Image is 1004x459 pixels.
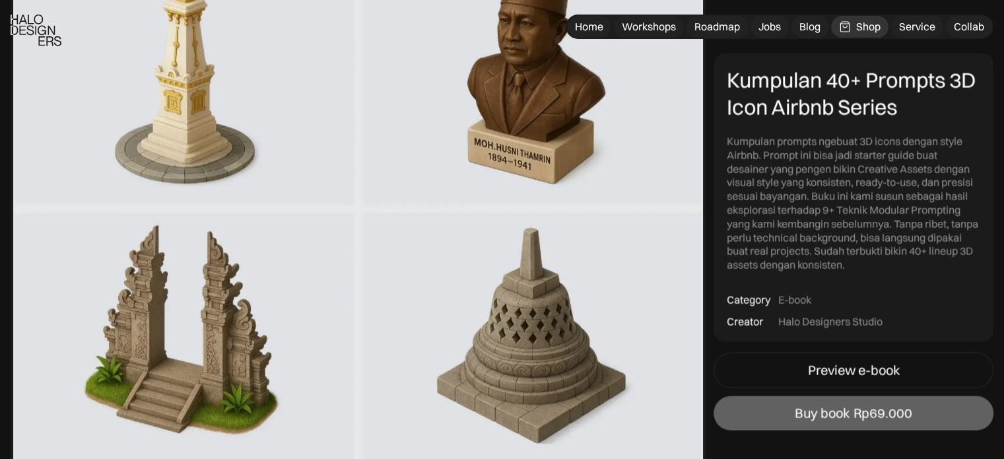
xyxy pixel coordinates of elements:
a: Preview e-book [714,352,993,388]
div: Creator [727,314,763,328]
div: Collab [954,20,984,34]
a: Roadmap [686,16,748,38]
div: Jobs [758,20,781,34]
div: Category [727,293,770,306]
div: E-book [778,293,811,306]
div: Buy book [795,405,850,421]
div: Blog [799,20,820,34]
div: Home [575,20,603,34]
div: Shop [856,20,881,34]
div: Preview e-book [808,362,900,378]
div: Rp69.000 [853,405,912,421]
a: Jobs [751,16,789,38]
div: Workshops [622,20,676,34]
a: Workshops [614,16,684,38]
a: Buy bookRp69.000 [714,396,993,430]
div: Halo Designers Studio [778,314,883,328]
a: Home [567,16,611,38]
a: Collab [946,16,992,38]
div: Service [899,20,935,34]
div: Kumpulan 40+ Prompts 3D Icon Airbnb Series [727,66,980,121]
div: Roadmap [694,20,740,34]
a: Shop [831,16,888,38]
div: Kumpulan prompts ngebuat 3D icons dengan style Airbnb. Prompt ini bisa jadi starter guide buat de... [727,134,980,271]
a: Blog [791,16,828,38]
a: Service [891,16,943,38]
